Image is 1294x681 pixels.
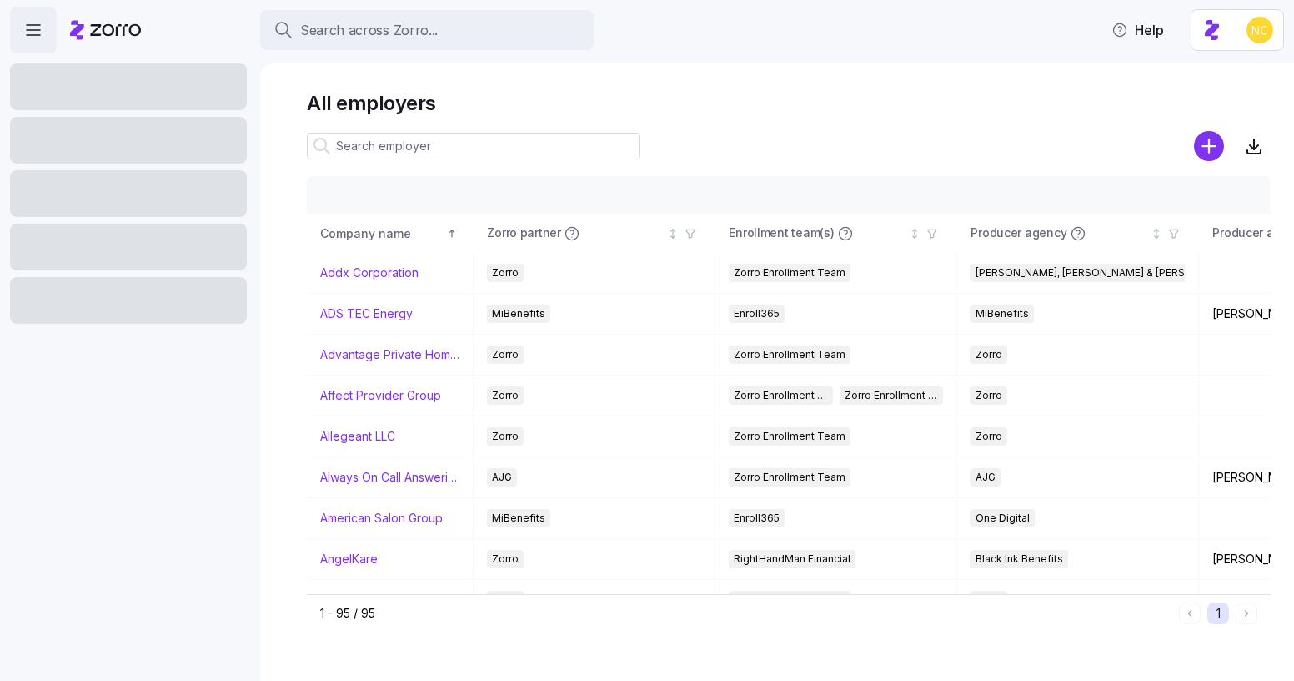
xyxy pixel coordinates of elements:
[715,214,957,253] th: Enrollment team(s)Not sorted
[492,386,519,405] span: Zorro
[734,264,845,282] span: Zorro Enrollment Team
[492,427,519,446] span: Zorro
[492,305,545,323] span: MiBenefits
[320,592,406,608] a: Ares Interactive
[734,346,845,364] span: Zorro Enrollment Team
[307,133,640,159] input: Search employer
[320,224,444,243] div: Company name
[1179,603,1201,624] button: Previous page
[909,228,920,240] div: Not sorted
[734,468,845,487] span: Zorro Enrollment Team
[1236,603,1257,624] button: Next page
[667,228,679,240] div: Not sorted
[1111,20,1164,40] span: Help
[487,225,560,242] span: Zorro partner
[320,605,1172,622] div: 1 - 95 / 95
[1207,603,1229,624] button: 1
[957,214,1199,253] th: Producer agencyNot sorted
[976,346,1002,364] span: Zorro
[976,427,1002,446] span: Zorro
[446,228,458,240] div: Sorted ascending
[260,10,594,50] button: Search across Zorro...
[976,591,1002,609] span: Zorro
[320,265,419,281] a: Addx Corporation
[492,264,519,282] span: Zorro
[1098,13,1177,47] button: Help
[320,469,459,486] a: Always On Call Answering Service
[1246,17,1273,43] img: e03b911e832a6112bf72643c5874f8d8
[492,550,519,568] span: Zorro
[492,346,519,364] span: Zorro
[492,468,512,487] span: AJG
[734,386,828,405] span: Zorro Enrollment Team
[300,20,438,41] span: Search across Zorro...
[1194,131,1224,161] svg: add icon
[734,427,845,446] span: Zorro Enrollment Team
[474,214,715,253] th: Zorro partnerNot sorted
[492,591,519,609] span: Zorro
[307,90,1271,116] h1: All employers
[734,509,780,527] span: Enroll365
[976,305,1029,323] span: MiBenefits
[976,264,1237,282] span: [PERSON_NAME], [PERSON_NAME] & [PERSON_NAME]
[320,551,378,567] a: AngelKare
[729,225,834,242] span: Enrollment team(s)
[734,550,850,568] span: RightHandMan Financial
[492,509,545,527] span: MiBenefits
[320,305,413,322] a: ADS TEC Energy
[976,468,996,487] span: AJG
[976,550,1063,568] span: Black Ink Benefits
[734,305,780,323] span: Enroll365
[320,387,441,404] a: Affect Provider Group
[976,386,1002,405] span: Zorro
[976,509,1030,527] span: One Digital
[307,214,474,253] th: Company nameSorted ascending
[1151,228,1162,240] div: Not sorted
[970,225,1066,242] span: Producer agency
[320,346,459,363] a: Advantage Private Home Care
[320,428,395,445] a: Allegeant LLC
[734,591,845,609] span: Zorro Enrollment Team
[320,510,443,527] a: American Salon Group
[845,386,939,405] span: Zorro Enrollment Experts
